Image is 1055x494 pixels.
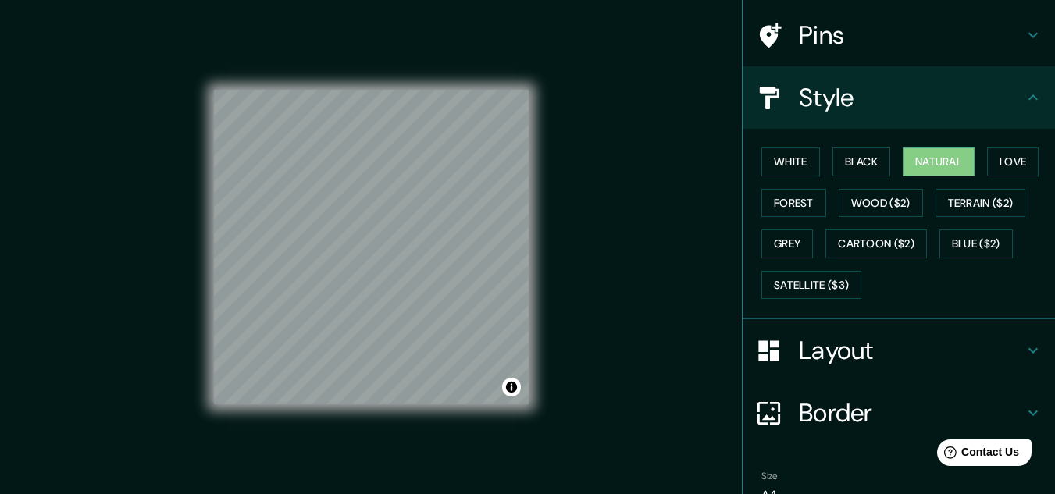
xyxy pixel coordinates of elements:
[743,4,1055,66] div: Pins
[799,335,1024,366] h4: Layout
[987,147,1039,176] button: Love
[832,147,891,176] button: Black
[502,378,521,396] button: Toggle attribution
[939,229,1013,258] button: Blue ($2)
[799,397,1024,428] h4: Border
[903,147,975,176] button: Natural
[761,229,813,258] button: Grey
[825,229,927,258] button: Cartoon ($2)
[761,189,826,218] button: Forest
[799,82,1024,113] h4: Style
[761,147,820,176] button: White
[916,433,1038,477] iframe: Help widget launcher
[743,66,1055,129] div: Style
[761,271,861,300] button: Satellite ($3)
[761,470,778,483] label: Size
[839,189,923,218] button: Wood ($2)
[214,90,529,404] canvas: Map
[799,20,1024,51] h4: Pins
[743,382,1055,444] div: Border
[936,189,1026,218] button: Terrain ($2)
[743,319,1055,382] div: Layout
